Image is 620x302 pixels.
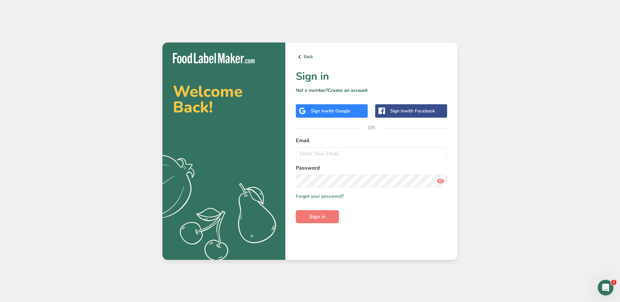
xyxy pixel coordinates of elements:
[173,84,275,115] h2: Welcome Back!
[598,280,613,295] iframe: Intercom live chat
[296,147,447,160] input: Enter Your Email
[309,213,326,221] span: Sign in
[296,69,447,84] h1: Sign in
[296,164,447,172] label: Password
[311,108,350,114] div: Sign in
[296,53,447,61] a: Back
[390,108,435,114] div: Sign in
[173,53,255,64] img: Food Label Maker
[325,108,350,114] span: with Google
[296,137,447,144] label: Email
[296,87,447,94] p: Not a member?
[404,108,435,114] span: with Facebook
[611,280,616,285] span: 1
[362,118,381,138] span: OR
[296,210,339,223] button: Sign in
[328,87,368,93] a: Create an account
[296,193,344,200] a: Forgot your password?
